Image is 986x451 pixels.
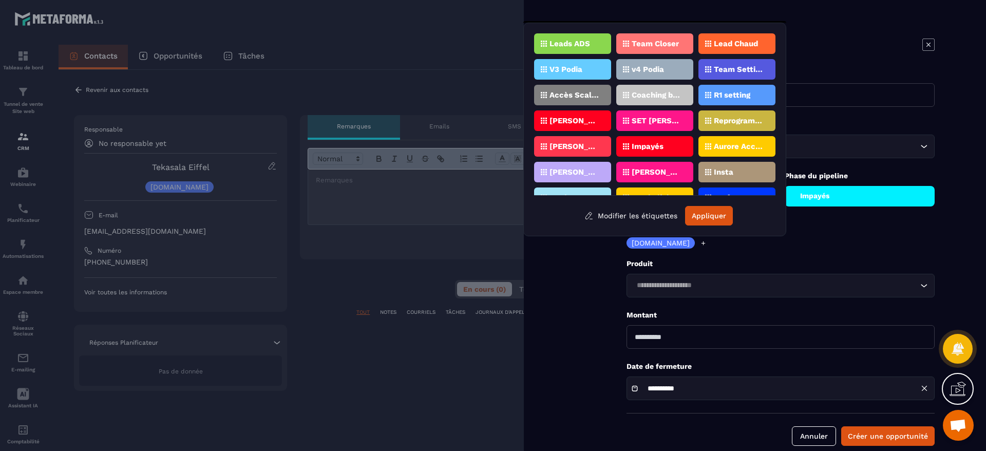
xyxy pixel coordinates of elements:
p: Accès Scaler Podia [549,91,599,99]
input: Search for option [633,280,918,291]
p: Lead Chaud [714,40,758,47]
p: Aurore Acc. 1:1 6m 3app. [714,143,764,150]
button: Appliquer [685,206,733,225]
p: V3 Podia [549,66,582,73]
p: [PERSON_NAME]. 1:1 6m 3app. [632,168,681,176]
p: SET [PERSON_NAME] [632,117,681,124]
p: Insta [714,168,733,176]
p: Coaching book [632,91,681,99]
p: [PERSON_NAME]. 1:1 6m 3app [549,143,599,150]
p: Team Closer [632,40,679,47]
p: Date de fermeture [627,362,935,371]
p: Impayés [632,143,663,150]
p: Reprogrammé [714,117,764,124]
p: Montant [627,310,935,320]
input: Search for option [688,141,918,152]
p: Produit [627,259,935,269]
p: Lead Tiède [632,194,673,201]
p: Team Setting [714,66,764,73]
p: Leads ADS [549,40,590,47]
p: Jotform [714,194,745,201]
button: Annuler [792,426,836,446]
p: [PERSON_NAME]. 1:1 6m 3 app [549,168,599,176]
button: Créer une opportunité [841,426,935,446]
p: Phase du pipeline [785,171,935,181]
p: [DOMAIN_NAME] [632,239,690,247]
p: [PERSON_NAME] [549,117,599,124]
button: Modifier les étiquettes [577,206,685,225]
p: Accès coupés ✖️ [549,194,599,201]
div: Search for option [627,274,935,297]
div: Ouvrir le chat [943,410,974,441]
p: R1 setting [714,91,750,99]
p: v4 Podia [632,66,664,73]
